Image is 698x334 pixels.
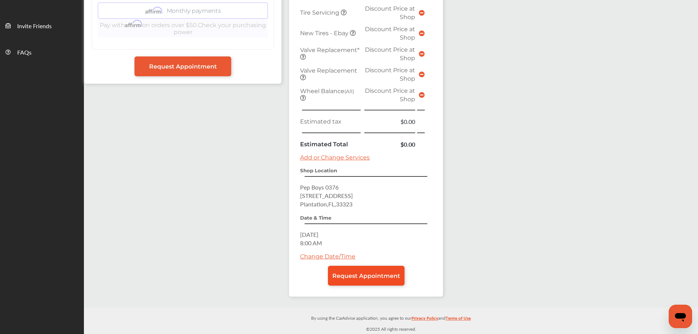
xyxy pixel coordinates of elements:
span: Discount Price at Shop [365,67,415,82]
a: Request Appointment [328,266,405,286]
iframe: Button to launch messaging window [669,305,692,328]
span: Invite Friends [17,22,52,31]
span: Discount Price at Shop [365,87,415,103]
a: Add or Change Services [300,154,370,161]
a: Privacy Policy [411,314,438,325]
strong: Shop Location [300,168,337,173]
td: Estimated Total [298,138,363,150]
span: Request Appointment [149,63,217,70]
span: [STREET_ADDRESS] [300,191,353,200]
span: 8:00 AM [300,239,322,247]
p: By using the CarAdvise application, you agree to our and [84,314,698,322]
span: Pep Boys 0376 [300,183,339,191]
a: Request Appointment [134,56,231,76]
strong: Date & Time [300,215,331,221]
td: $0.00 [363,115,417,128]
span: Valve Replacement* [300,47,359,54]
span: Request Appointment [332,272,400,279]
span: Wheel Balance [300,88,354,95]
td: $0.00 [363,138,417,150]
span: Valve Replacement [300,67,357,74]
div: © 2025 All rights reserved. [84,308,698,334]
span: FAQs [17,48,32,58]
span: Discount Price at Shop [365,26,415,41]
td: Estimated tax [298,115,363,128]
span: [DATE] [300,230,318,239]
span: Tire Servicing [300,9,341,16]
span: New Tires - Ebay [300,30,350,37]
a: Change Date/Time [300,253,355,260]
span: Plantation , FL , 33323 [300,200,352,208]
small: (All) [344,88,354,94]
span: Discount Price at Shop [365,5,415,21]
a: Terms of Use [446,314,471,325]
span: Discount Price at Shop [365,46,415,62]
